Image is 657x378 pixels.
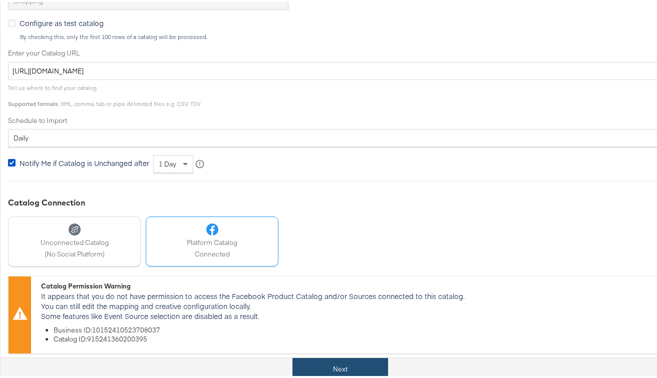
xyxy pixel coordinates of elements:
span: Unconnected Catalog [41,236,109,245]
span: Platform Catalog [187,236,237,245]
span: Connected [187,247,237,257]
button: Platform CatalogConnected [146,214,278,264]
span: daily [14,131,29,140]
span: Configure as test catalog [20,16,104,26]
span: Notify Me if Catalog is Unchanged after [20,156,149,166]
strong: Supported formats [8,98,58,105]
span: 1 day [159,157,176,166]
span: Tell us where to find your catalog. : XML, comma, tab or pipe delimited files e.g. CSV, TSV. [8,82,201,105]
button: Unconnected Catalog(No Social Platform) [8,214,141,264]
span: (No Social Platform) [41,247,109,257]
